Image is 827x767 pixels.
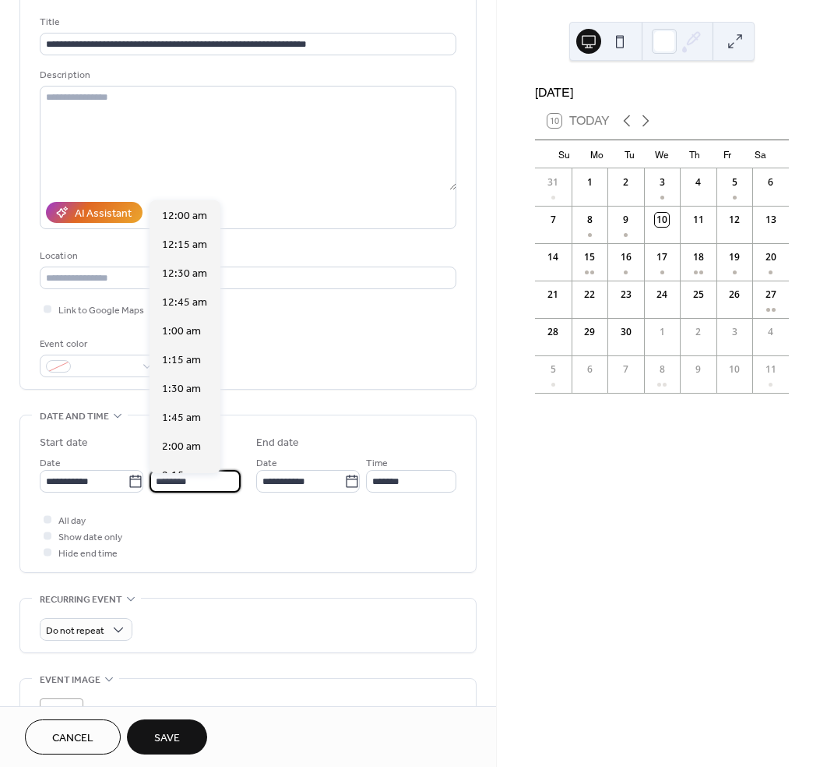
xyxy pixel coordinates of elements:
[52,730,93,747] span: Cancel
[727,250,741,264] div: 19
[619,325,633,339] div: 30
[727,213,741,227] div: 12
[727,325,741,339] div: 3
[764,325,778,339] div: 4
[366,455,388,472] span: Time
[546,175,560,189] div: 31
[256,455,277,472] span: Date
[582,288,596,302] div: 22
[40,435,88,451] div: Start date
[619,288,633,302] div: 23
[582,250,596,264] div: 15
[582,175,596,189] div: 1
[40,67,453,83] div: Description
[162,381,201,398] span: 1:30 am
[655,213,669,227] div: 10
[547,140,580,168] div: Su
[727,362,741,376] div: 10
[162,439,201,455] span: 2:00 am
[692,250,706,264] div: 18
[711,140,744,168] div: Fr
[58,513,86,529] span: All day
[764,362,778,376] div: 11
[154,730,180,747] span: Save
[535,83,789,102] div: [DATE]
[619,250,633,264] div: 16
[162,410,201,426] span: 1:45 am
[46,202,143,223] button: AI Assistant
[40,698,83,742] div: ;
[546,362,560,376] div: 5
[613,140,646,168] div: Tu
[619,213,633,227] div: 9
[162,468,201,484] span: 2:15 am
[692,175,706,189] div: 4
[727,288,741,302] div: 26
[40,592,122,608] span: Recurring event
[256,435,300,451] div: End date
[692,288,706,302] div: 25
[655,288,669,302] div: 24
[692,213,706,227] div: 11
[582,362,596,376] div: 6
[127,719,207,755] button: Save
[58,529,122,546] span: Show date only
[582,213,596,227] div: 8
[692,325,706,339] div: 2
[619,362,633,376] div: 7
[40,672,100,688] span: Event image
[40,455,61,472] span: Date
[75,206,132,222] div: AI Assistant
[25,719,121,755] button: Cancel
[764,288,778,302] div: 27
[692,362,706,376] div: 9
[655,362,669,376] div: 8
[646,140,678,168] div: We
[58,302,144,319] span: Link to Google Maps
[582,325,596,339] div: 29
[655,325,669,339] div: 1
[678,140,711,168] div: Th
[727,175,741,189] div: 5
[655,250,669,264] div: 17
[46,622,104,640] span: Do not repeat
[546,213,560,227] div: 7
[162,295,207,311] span: 12:45 am
[744,140,776,168] div: Sa
[40,14,453,30] div: Title
[40,336,157,352] div: Event color
[162,208,207,224] span: 12:00 am
[162,266,207,282] span: 12:30 am
[162,352,201,369] span: 1:15 am
[58,546,118,562] span: Hide end time
[546,288,560,302] div: 21
[40,248,453,264] div: Location
[619,175,633,189] div: 2
[764,175,778,189] div: 6
[546,250,560,264] div: 14
[40,408,109,425] span: Date and time
[162,323,201,340] span: 1:00 am
[764,250,778,264] div: 20
[546,325,560,339] div: 28
[162,237,207,253] span: 12:15 am
[655,175,669,189] div: 3
[764,213,778,227] div: 13
[580,140,613,168] div: Mo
